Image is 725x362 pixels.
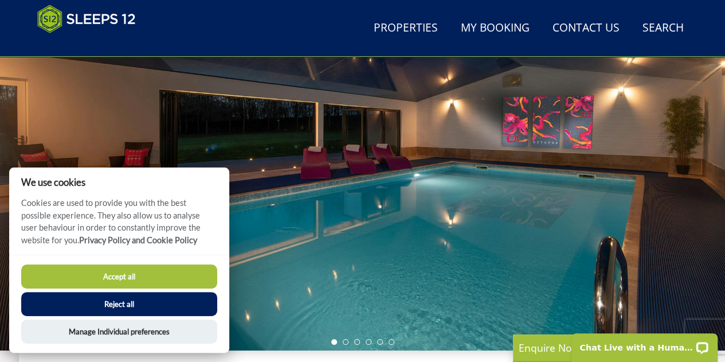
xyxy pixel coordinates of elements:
[564,326,725,362] iframe: LiveChat chat widget
[21,264,217,289] button: Accept all
[548,15,624,41] a: Contact Us
[21,292,217,316] button: Reject all
[9,177,229,188] h2: We use cookies
[519,340,691,355] p: Enquire Now
[79,235,197,245] a: Privacy Policy and Cookie Policy
[9,197,229,255] p: Cookies are used to provide you with the best possible experience. They also allow us to analyse ...
[37,5,136,33] img: Sleeps 12
[456,15,534,41] a: My Booking
[638,15,688,41] a: Search
[369,15,442,41] a: Properties
[21,320,217,344] button: Manage Individual preferences
[32,40,152,50] iframe: Customer reviews powered by Trustpilot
